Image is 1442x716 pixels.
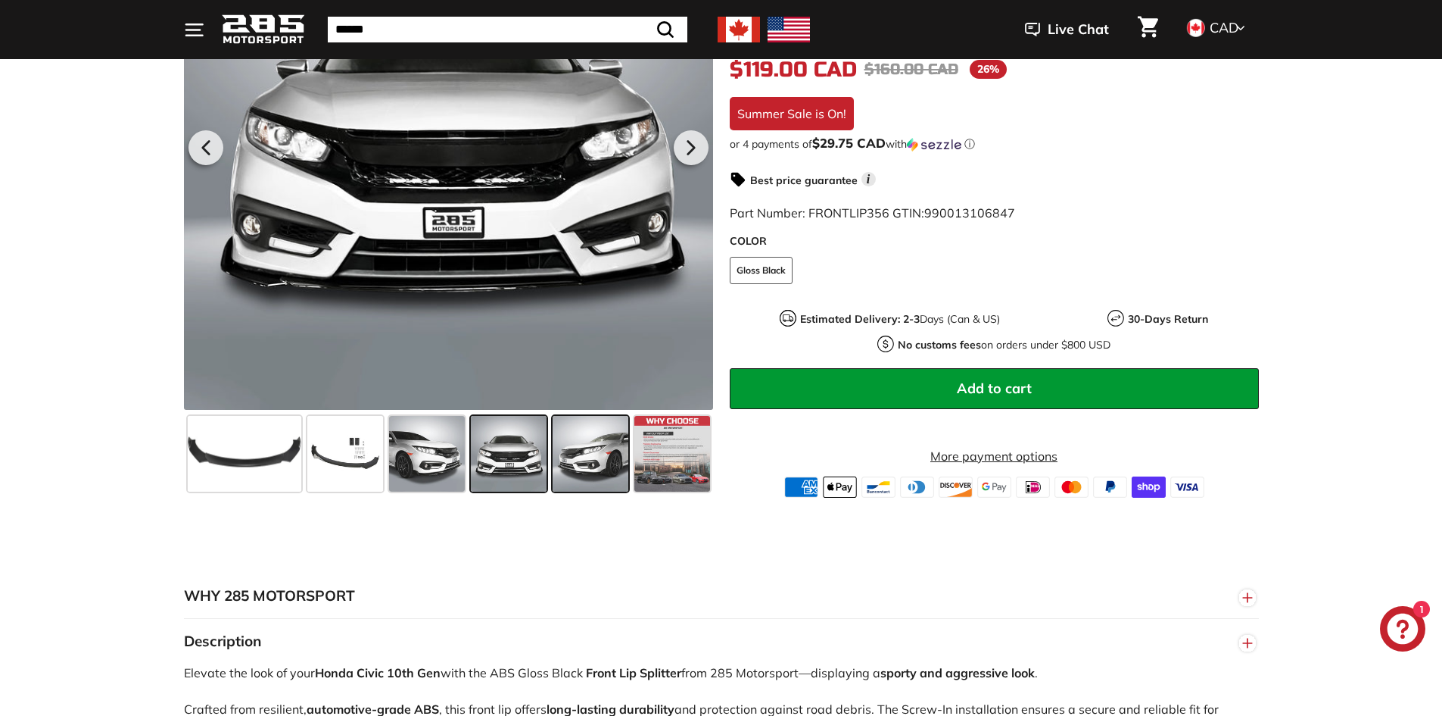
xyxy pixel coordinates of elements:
[730,57,857,83] span: $119.00 CAD
[898,337,1110,353] p: on orders under $800 USD
[184,574,1259,619] button: WHY 285 MOTORSPORT
[750,174,858,187] strong: Best price guarantee
[328,17,687,42] input: Search
[900,477,934,498] img: diners_club
[184,619,1259,664] button: Description
[730,205,1015,220] span: Part Number: FRONTLIP356 GTIN:
[800,311,1000,327] p: Days (Can & US)
[898,338,981,352] strong: No customs fees
[1128,312,1208,326] strong: 30-Days Return
[812,135,886,151] span: $29.75 CAD
[957,380,1032,397] span: Add to cart
[730,136,1259,152] div: or 4 payments of$29.75 CADwithSezzle Click to learn more about Sezzle
[730,368,1259,409] button: Add to cart
[823,477,857,498] img: apple_pay
[222,12,305,48] img: Logo_285_Motorsport_areodynamics_components
[784,477,818,498] img: american_express
[939,477,973,498] img: discover
[1005,11,1129,48] button: Live Chat
[730,233,1259,249] label: COLOR
[1210,19,1238,36] span: CAD
[861,172,876,186] span: i
[1093,477,1127,498] img: paypal
[315,665,441,680] strong: Honda Civic 10th Gen
[977,477,1011,498] img: google_pay
[730,447,1259,465] a: More payment options
[1016,477,1050,498] img: ideal
[924,205,1015,220] span: 990013106847
[880,665,1035,680] strong: sporty and aggressive look
[1170,477,1204,498] img: visa
[586,665,681,680] strong: Front Lip Splitter
[1129,4,1167,55] a: Cart
[907,138,961,152] img: Sezzle
[730,97,854,130] div: Summer Sale is On!
[1132,477,1166,498] img: shopify_pay
[861,477,895,498] img: bancontact
[730,136,1259,152] div: or 4 payments of with
[970,60,1007,79] span: 26%
[1048,20,1109,39] span: Live Chat
[800,312,920,326] strong: Estimated Delivery: 2-3
[864,60,958,79] span: $160.00 CAD
[1054,477,1089,498] img: master
[1375,606,1430,655] inbox-online-store-chat: Shopify online store chat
